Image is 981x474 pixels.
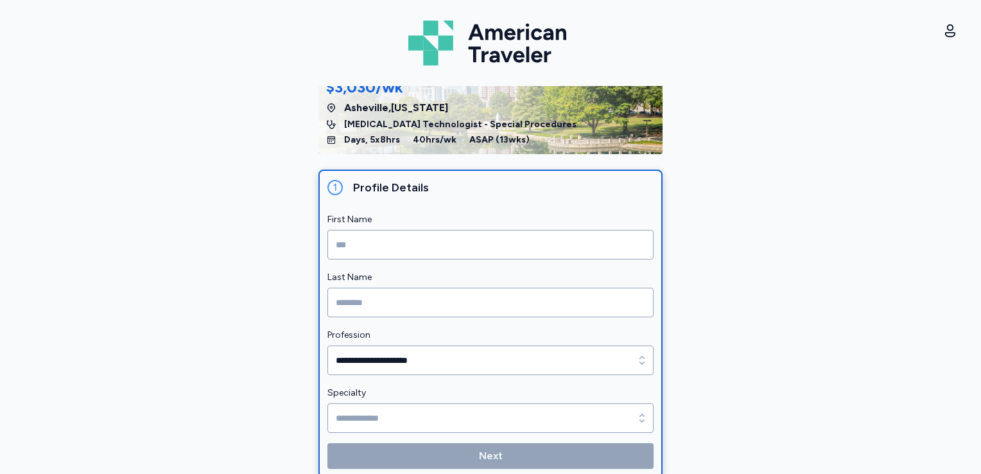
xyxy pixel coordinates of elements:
[327,288,654,317] input: Last Name
[326,77,403,98] div: $3,030/wk
[344,100,448,116] span: Asheville , [US_STATE]
[327,230,654,259] input: First Name
[344,134,400,146] span: Days, 5x8hrs
[408,15,573,71] img: Logo
[327,385,654,401] label: Specialty
[327,270,654,285] label: Last Name
[479,448,503,464] span: Next
[344,118,577,131] span: [MEDICAL_DATA] Technologist - Special Procedures
[469,134,530,146] span: ASAP ( 13 wks)
[413,134,456,146] span: 40 hrs/wk
[327,212,654,227] label: First Name
[327,443,654,469] button: Next
[353,179,654,197] div: Profile Details
[327,328,654,343] label: Profession
[327,180,343,195] div: 1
